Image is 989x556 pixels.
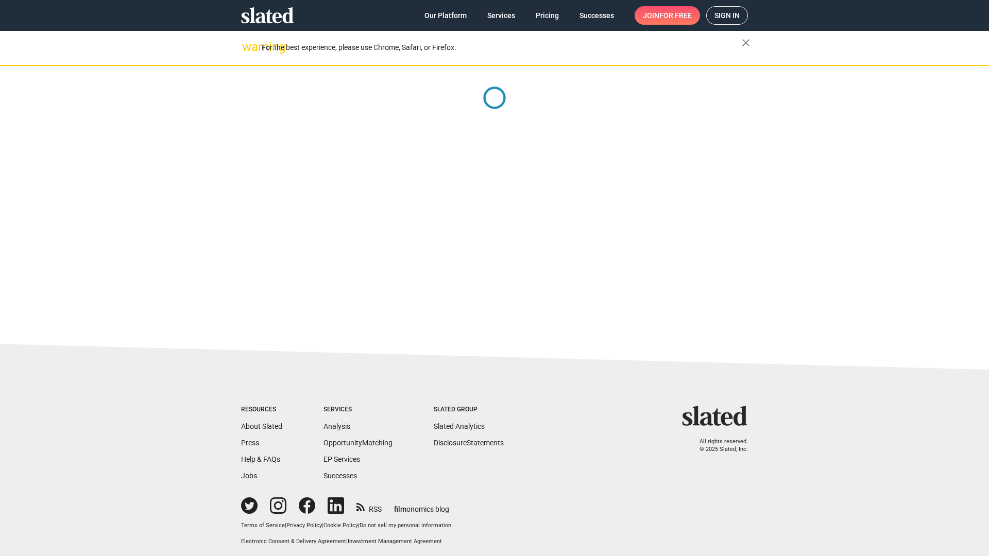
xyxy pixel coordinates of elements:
[740,37,752,49] mat-icon: close
[571,6,622,25] a: Successes
[242,41,254,53] mat-icon: warning
[487,6,515,25] span: Services
[416,6,475,25] a: Our Platform
[241,422,282,430] a: About Slated
[358,522,360,529] span: |
[323,472,357,480] a: Successes
[241,472,257,480] a: Jobs
[262,41,742,55] div: For the best experience, please use Chrome, Safari, or Firefox.
[241,455,280,463] a: Help & FAQs
[635,6,700,25] a: Joinfor free
[285,522,286,529] span: |
[356,498,382,514] a: RSS
[323,522,358,529] a: Cookie Policy
[348,538,442,545] a: Investment Management Agreement
[434,406,504,414] div: Slated Group
[689,438,748,453] p: All rights reserved. © 2025 Slated, Inc.
[323,422,350,430] a: Analysis
[579,6,614,25] span: Successes
[323,439,393,447] a: OpportunityMatching
[643,6,692,25] span: Join
[241,522,285,529] a: Terms of Service
[479,6,523,25] a: Services
[346,538,348,545] span: |
[394,496,449,514] a: filmonomics blog
[323,455,360,463] a: EP Services
[527,6,567,25] a: Pricing
[434,439,504,447] a: DisclosureStatements
[394,505,406,513] span: film
[424,6,467,25] span: Our Platform
[659,6,692,25] span: for free
[323,406,393,414] div: Services
[241,439,259,447] a: Press
[241,406,282,414] div: Resources
[536,6,559,25] span: Pricing
[286,522,322,529] a: Privacy Policy
[241,538,346,545] a: Electronic Consent & Delivery Agreement
[714,7,740,24] span: Sign in
[434,422,485,430] a: Slated Analytics
[360,522,451,530] button: Do not sell my personal information
[706,6,748,25] a: Sign in
[322,522,323,529] span: |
